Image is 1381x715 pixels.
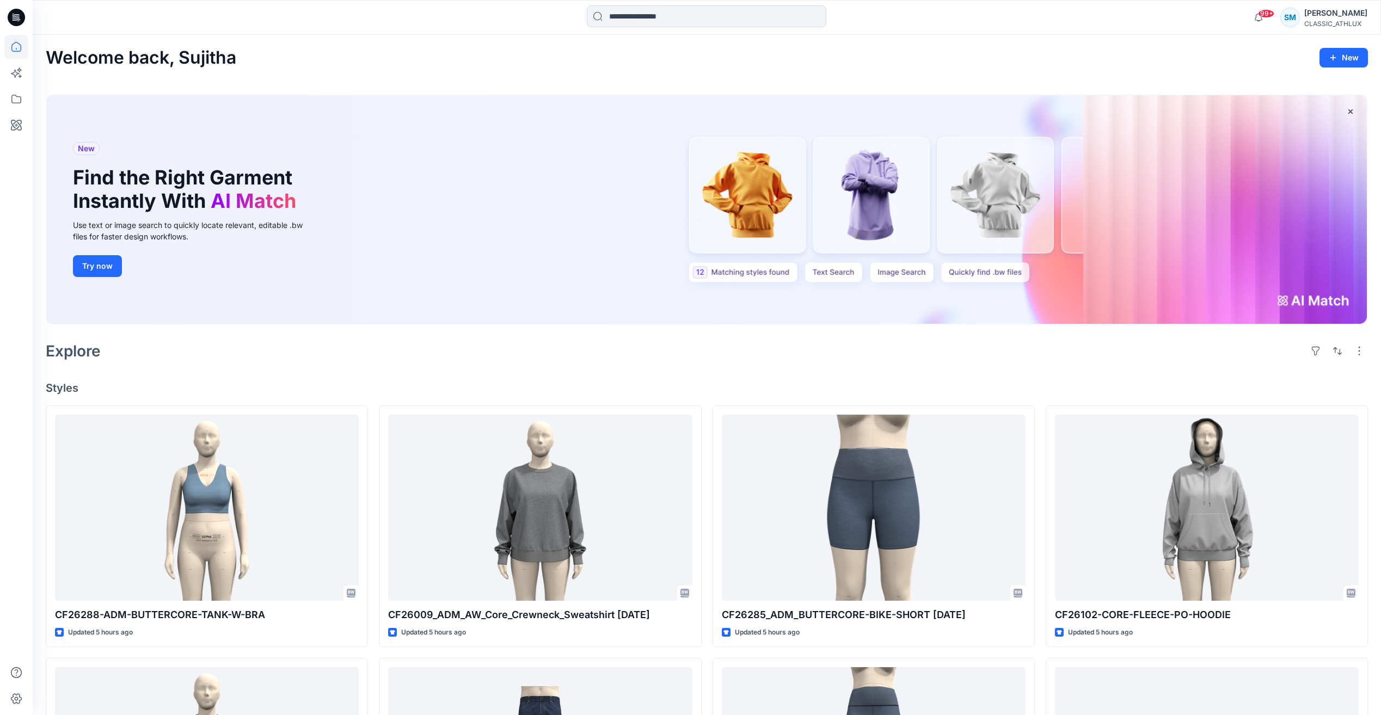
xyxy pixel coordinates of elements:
[1304,20,1367,28] div: CLASSIC_ATHLUX
[401,627,466,638] p: Updated 5 hours ago
[1280,8,1300,27] div: SM
[1055,415,1359,600] a: CF26102-CORE-FLEECE-PO-HOODIE
[1068,627,1133,638] p: Updated 5 hours ago
[46,48,236,68] h2: Welcome back, Sujitha
[211,189,296,213] span: AI Match
[73,166,302,213] h1: Find the Right Garment Instantly With
[73,255,122,277] button: Try now
[722,415,1026,600] a: CF26285_ADM_BUTTERCORE-BIKE-SHORT 13OCT25
[55,607,359,622] p: CF26288-ADM-BUTTERCORE-TANK-W-BRA
[55,415,359,600] a: CF26288-ADM-BUTTERCORE-TANK-W-BRA
[73,219,318,242] div: Use text or image search to quickly locate relevant, editable .bw files for faster design workflows.
[1304,7,1367,20] div: [PERSON_NAME]
[1258,9,1274,18] span: 99+
[1319,48,1368,67] button: New
[1055,607,1359,622] p: CF26102-CORE-FLEECE-PO-HOODIE
[78,142,95,155] span: New
[735,627,800,638] p: Updated 5 hours ago
[68,627,133,638] p: Updated 5 hours ago
[388,415,692,600] a: CF26009_ADM_AW_Core_Crewneck_Sweatshirt 13OCT25
[388,607,692,622] p: CF26009_ADM_AW_Core_Crewneck_Sweatshirt [DATE]
[722,607,1026,622] p: CF26285_ADM_BUTTERCORE-BIKE-SHORT [DATE]
[46,381,1368,395] h4: Styles
[46,342,101,360] h2: Explore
